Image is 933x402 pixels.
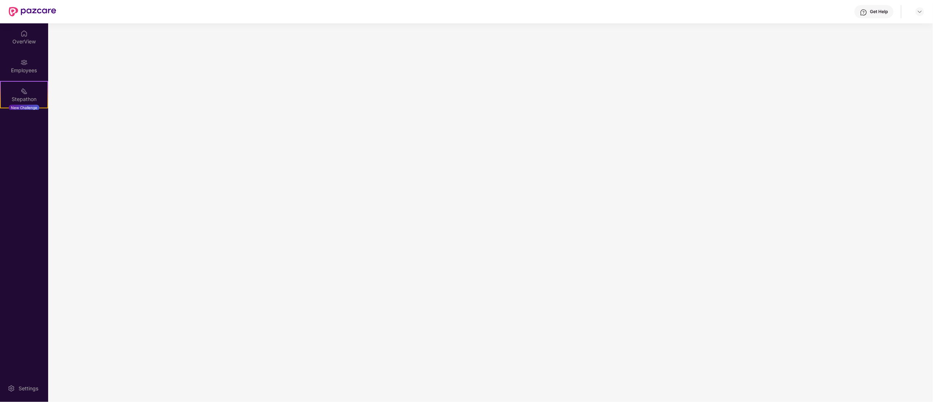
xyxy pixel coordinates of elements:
[1,96,47,103] div: Stepathon
[9,7,56,16] img: New Pazcare Logo
[9,105,39,111] div: New Challenge
[860,9,867,16] img: svg+xml;base64,PHN2ZyBpZD0iSGVscC0zMngzMiIgeG1sbnM9Imh0dHA6Ly93d3cudzMub3JnLzIwMDAvc3ZnIiB3aWR0aD...
[917,9,923,15] img: svg+xml;base64,PHN2ZyBpZD0iRHJvcGRvd24tMzJ4MzIiIHhtbG5zPSJodHRwOi8vd3d3LnczLm9yZy8yMDAwL3N2ZyIgd2...
[20,30,28,37] img: svg+xml;base64,PHN2ZyBpZD0iSG9tZSIgeG1sbnM9Imh0dHA6Ly93d3cudzMub3JnLzIwMDAvc3ZnIiB3aWR0aD0iMjAiIG...
[20,88,28,95] img: svg+xml;base64,PHN2ZyB4bWxucz0iaHR0cDovL3d3dy53My5vcmcvMjAwMC9zdmciIHdpZHRoPSIyMSIgaGVpZ2h0PSIyMC...
[20,59,28,66] img: svg+xml;base64,PHN2ZyBpZD0iRW1wbG95ZWVzIiB4bWxucz0iaHR0cDovL3d3dy53My5vcmcvMjAwMC9zdmciIHdpZHRoPS...
[870,9,888,15] div: Get Help
[8,385,15,392] img: svg+xml;base64,PHN2ZyBpZD0iU2V0dGluZy0yMHgyMCIgeG1sbnM9Imh0dHA6Ly93d3cudzMub3JnLzIwMDAvc3ZnIiB3aW...
[16,385,40,392] div: Settings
